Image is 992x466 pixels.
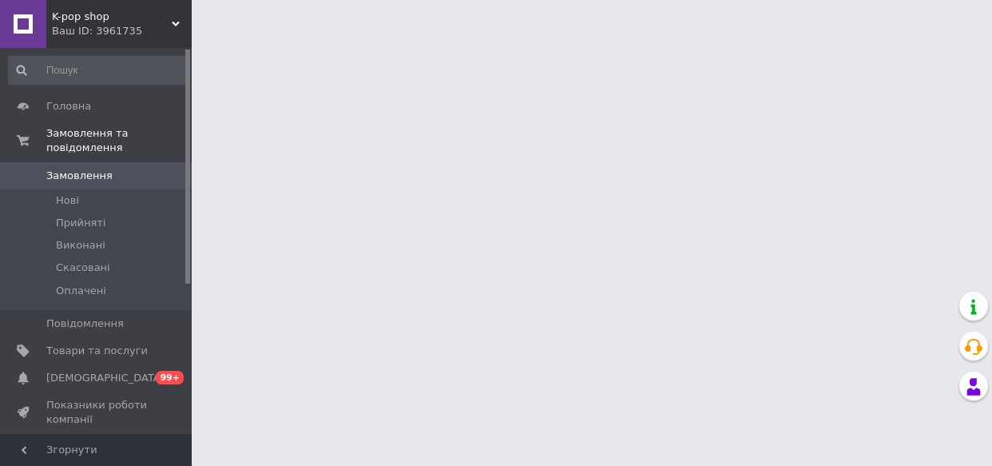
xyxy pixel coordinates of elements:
[46,169,113,183] span: Замовлення
[46,317,124,331] span: Повідомлення
[8,56,188,85] input: Пошук
[56,216,105,230] span: Прийняті
[46,371,165,385] span: [DEMOGRAPHIC_DATA]
[56,261,110,275] span: Скасовані
[46,344,148,358] span: Товари та послуги
[56,238,105,253] span: Виконані
[46,126,192,155] span: Замовлення та повідомлення
[46,398,148,427] span: Показники роботи компанії
[156,371,184,384] span: 99+
[52,24,192,38] div: Ваш ID: 3961735
[56,193,79,208] span: Нові
[52,10,172,24] span: K-pop shop
[46,99,91,114] span: Головна
[56,284,106,298] span: Оплачені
